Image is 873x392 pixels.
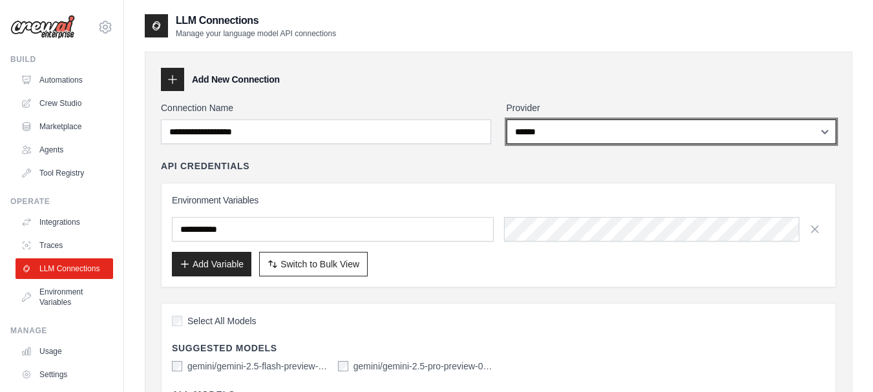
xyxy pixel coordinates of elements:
[187,360,328,373] label: gemini/gemini-2.5-flash-preview-04-17
[16,235,113,256] a: Traces
[187,315,257,327] span: Select All Models
[10,54,113,65] div: Build
[338,361,348,371] input: gemini/gemini-2.5-pro-preview-03-25
[280,258,359,271] span: Switch to Bulk View
[172,361,182,371] input: gemini/gemini-2.5-flash-preview-04-17
[176,13,336,28] h2: LLM Connections
[259,252,368,276] button: Switch to Bulk View
[16,364,113,385] a: Settings
[161,160,249,172] h4: API Credentials
[172,342,825,355] h4: Suggested Models
[176,28,336,39] p: Manage your language model API connections
[16,163,113,183] a: Tool Registry
[507,101,837,114] label: Provider
[16,93,113,114] a: Crew Studio
[192,73,280,86] h3: Add New Connection
[16,212,113,232] a: Integrations
[16,282,113,313] a: Environment Variables
[10,15,75,39] img: Logo
[16,70,113,90] a: Automations
[353,360,494,373] label: gemini/gemini-2.5-pro-preview-03-25
[16,116,113,137] a: Marketplace
[172,316,182,326] input: Select All Models
[16,139,113,160] a: Agents
[10,325,113,336] div: Manage
[16,341,113,362] a: Usage
[16,258,113,279] a: LLM Connections
[172,252,251,276] button: Add Variable
[161,101,491,114] label: Connection Name
[10,196,113,207] div: Operate
[172,194,825,207] h3: Environment Variables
